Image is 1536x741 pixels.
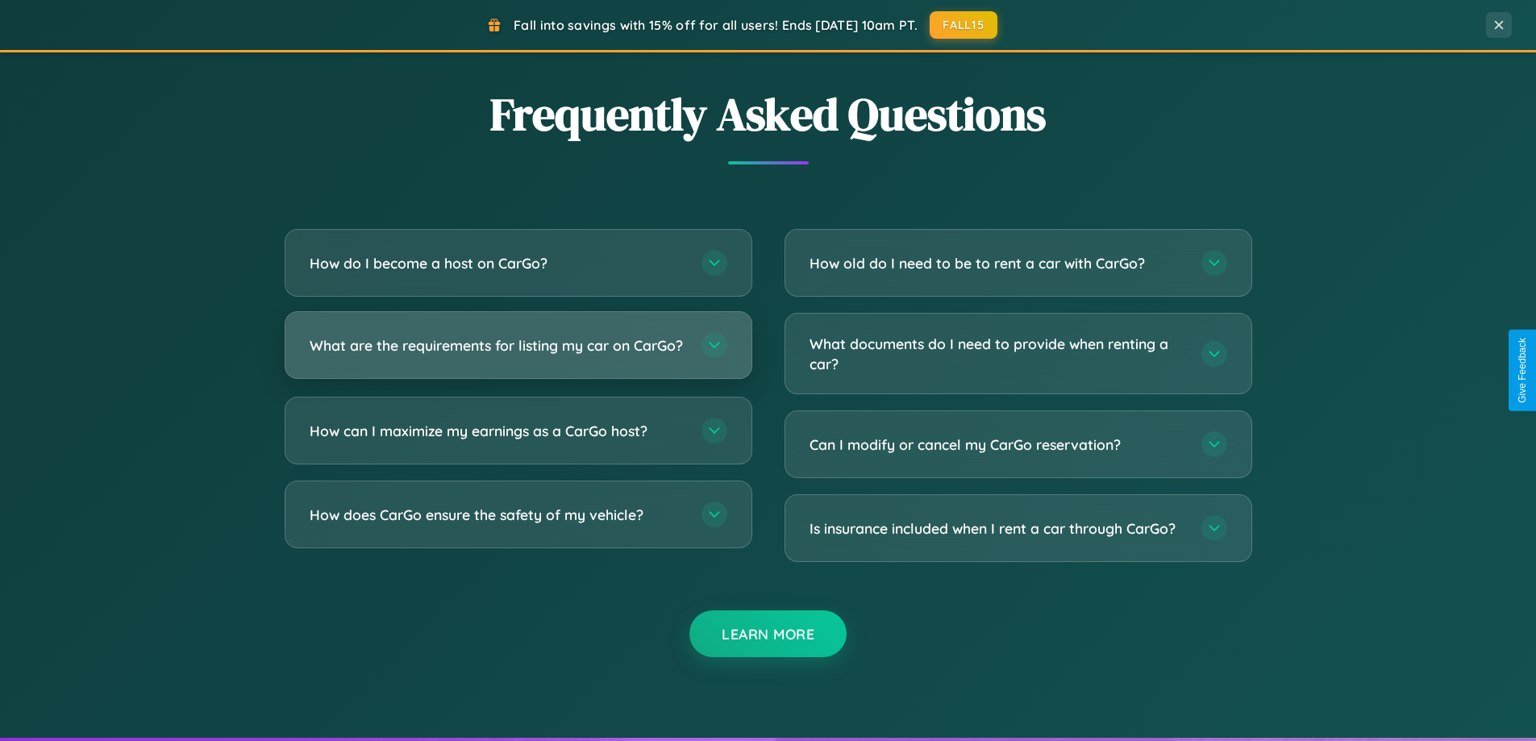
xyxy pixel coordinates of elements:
[810,334,1185,373] h3: What documents do I need to provide when renting a car?
[285,83,1252,145] h2: Frequently Asked Questions
[810,435,1185,455] h3: Can I modify or cancel my CarGo reservation?
[310,421,685,441] h3: How can I maximize my earnings as a CarGo host?
[689,610,847,657] button: Learn More
[810,253,1185,273] h3: How old do I need to be to rent a car with CarGo?
[310,253,685,273] h3: How do I become a host on CarGo?
[930,11,997,39] button: FALL15
[310,505,685,525] h3: How does CarGo ensure the safety of my vehicle?
[310,335,685,356] h3: What are the requirements for listing my car on CarGo?
[1517,338,1528,403] div: Give Feedback
[810,518,1185,539] h3: Is insurance included when I rent a car through CarGo?
[514,17,918,33] span: Fall into savings with 15% off for all users! Ends [DATE] 10am PT.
